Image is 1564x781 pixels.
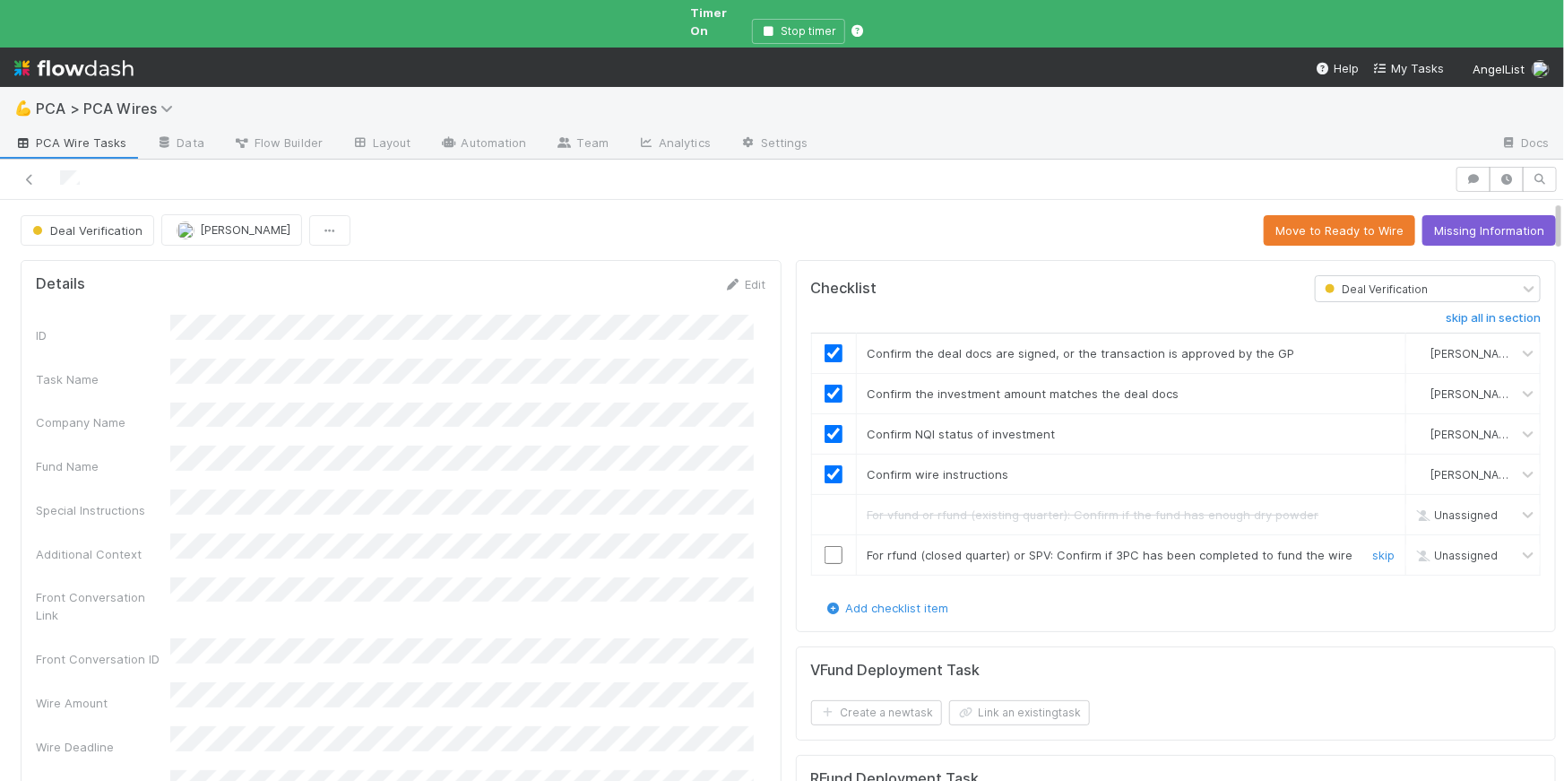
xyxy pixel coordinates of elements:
span: For rfund (closed quarter) or SPV: Confirm if 3PC has been completed to fund the wire [868,548,1353,562]
a: Flow Builder [219,130,337,159]
img: avatar_501ac9d6-9fa6-4fe9-975e-1fd988f7bdb1.png [1413,467,1428,482]
button: Move to Ready to Wire [1264,215,1415,246]
button: [PERSON_NAME] [161,214,302,245]
h5: Details [36,275,85,293]
a: Add checklist item [825,601,949,615]
a: My Tasks [1373,59,1444,77]
span: Deal Verification [1321,282,1428,296]
img: avatar_501ac9d6-9fa6-4fe9-975e-1fd988f7bdb1.png [1413,427,1428,441]
span: [PERSON_NAME] [1430,346,1518,360]
span: Unassigned [1413,508,1498,521]
div: Fund Name [36,457,170,475]
span: PCA Wire Tasks [14,134,126,152]
span: Unassigned [1413,548,1498,561]
a: Edit [724,277,766,291]
span: Confirm NQI status of investment [868,427,1056,441]
a: skip all in section [1446,311,1541,333]
div: Front Conversation Link [36,588,170,624]
div: Task Name [36,370,170,388]
img: avatar_501ac9d6-9fa6-4fe9-975e-1fd988f7bdb1.png [1413,346,1428,360]
h5: VFund Deployment Task [811,662,981,680]
a: Docs [1486,130,1564,159]
img: logo-inverted-e16ddd16eac7371096b0.svg [14,53,134,83]
span: Confirm wire instructions [868,467,1009,482]
span: PCA > PCA Wires [36,100,182,117]
span: [PERSON_NAME] [200,222,290,237]
a: Team [541,130,623,159]
span: Confirm the investment amount matches the deal docs [868,386,1179,401]
span: Timer On [691,5,728,38]
h5: Checklist [811,280,877,298]
span: [PERSON_NAME] [1430,386,1518,400]
span: Deal Verification [29,223,143,238]
span: [PERSON_NAME] [1430,427,1518,440]
a: Automation [426,130,541,159]
span: Confirm the deal docs are signed, or the transaction is approved by the GP [868,346,1295,360]
button: Create a newtask [811,700,942,725]
div: Company Name [36,413,170,431]
span: Flow Builder [233,134,323,152]
a: Data [141,130,218,159]
div: Wire Deadline [36,738,170,756]
img: avatar_501ac9d6-9fa6-4fe9-975e-1fd988f7bdb1.png [1413,386,1428,401]
div: ID [36,326,170,344]
div: Front Conversation ID [36,650,170,668]
a: skip [1372,548,1395,562]
div: Additional Context [36,545,170,563]
span: For vfund or rfund (existing quarter): Confirm if the fund has enough dry powder [868,508,1319,522]
a: Settings [725,130,823,159]
a: Analytics [623,130,725,159]
div: Wire Amount [36,694,170,712]
div: Special Instructions [36,501,170,519]
span: [PERSON_NAME] [1430,467,1518,481]
img: avatar_501ac9d6-9fa6-4fe9-975e-1fd988f7bdb1.png [1532,60,1550,78]
button: Deal Verification [21,215,154,246]
span: My Tasks [1373,61,1444,75]
button: Missing Information [1422,215,1556,246]
span: 💪 [14,100,32,116]
button: Stop timer [752,19,845,44]
h6: skip all in section [1446,311,1541,325]
button: Link an existingtask [949,700,1090,725]
span: AngelList [1473,62,1525,76]
img: avatar_501ac9d6-9fa6-4fe9-975e-1fd988f7bdb1.png [177,221,194,239]
div: Help [1316,59,1359,77]
span: Timer On [691,4,745,39]
a: Layout [337,130,426,159]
